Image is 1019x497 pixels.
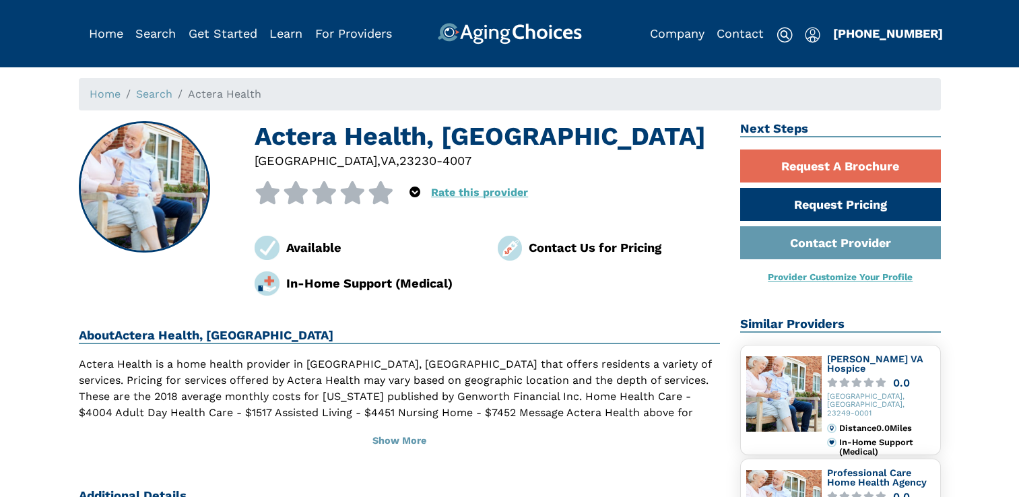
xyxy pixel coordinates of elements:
div: Distance 0.0 Miles [839,424,934,433]
div: In-Home Support (Medical) [286,274,478,292]
a: Company [650,26,704,40]
div: Contact Us for Pricing [529,238,720,257]
a: Contact Provider [740,226,941,259]
div: Popover trigger [805,23,820,44]
a: Request Pricing [740,188,941,221]
span: , [396,154,399,168]
nav: breadcrumb [79,78,941,110]
a: Home [89,26,123,40]
span: [GEOGRAPHIC_DATA] [255,154,377,168]
a: For Providers [315,26,392,40]
a: Search [135,26,176,40]
p: Actera Health is a home health provider in [GEOGRAPHIC_DATA], [GEOGRAPHIC_DATA] that offers resid... [79,356,721,437]
h2: About Actera Health, [GEOGRAPHIC_DATA] [79,328,721,344]
span: VA [381,154,396,168]
div: 23230-4007 [399,152,471,170]
div: In-Home Support (Medical) [839,438,934,457]
span: , [377,154,381,168]
a: Provider Customize Your Profile [768,271,913,282]
img: primary.svg [827,438,836,447]
img: AgingChoices [437,23,581,44]
a: Contact [717,26,764,40]
span: Actera Health [188,88,261,100]
h2: Next Steps [740,121,941,137]
img: Actera Health, Richmond VA [79,123,209,252]
img: distance.svg [827,424,836,433]
a: 0.0 [827,378,935,388]
a: [PERSON_NAME] VA Hospice [827,354,923,374]
a: Request A Brochure [740,150,941,183]
img: search-icon.svg [777,27,793,43]
a: Get Started [189,26,257,40]
div: [GEOGRAPHIC_DATA], [GEOGRAPHIC_DATA], 23249-0001 [827,393,935,418]
a: Home [90,88,121,100]
img: user-icon.svg [805,27,820,43]
div: Popover trigger [135,23,176,44]
a: Rate this provider [431,186,528,199]
div: Available [286,238,478,257]
a: [PHONE_NUMBER] [833,26,943,40]
h2: Similar Providers [740,317,941,333]
a: Professional Care Home Health Agency [827,467,927,488]
div: Popover trigger [409,181,420,204]
h1: Actera Health, [GEOGRAPHIC_DATA] [255,121,720,152]
div: 0.0 [893,378,910,388]
a: Learn [269,26,302,40]
button: Show More [79,426,721,456]
a: Search [136,88,172,100]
